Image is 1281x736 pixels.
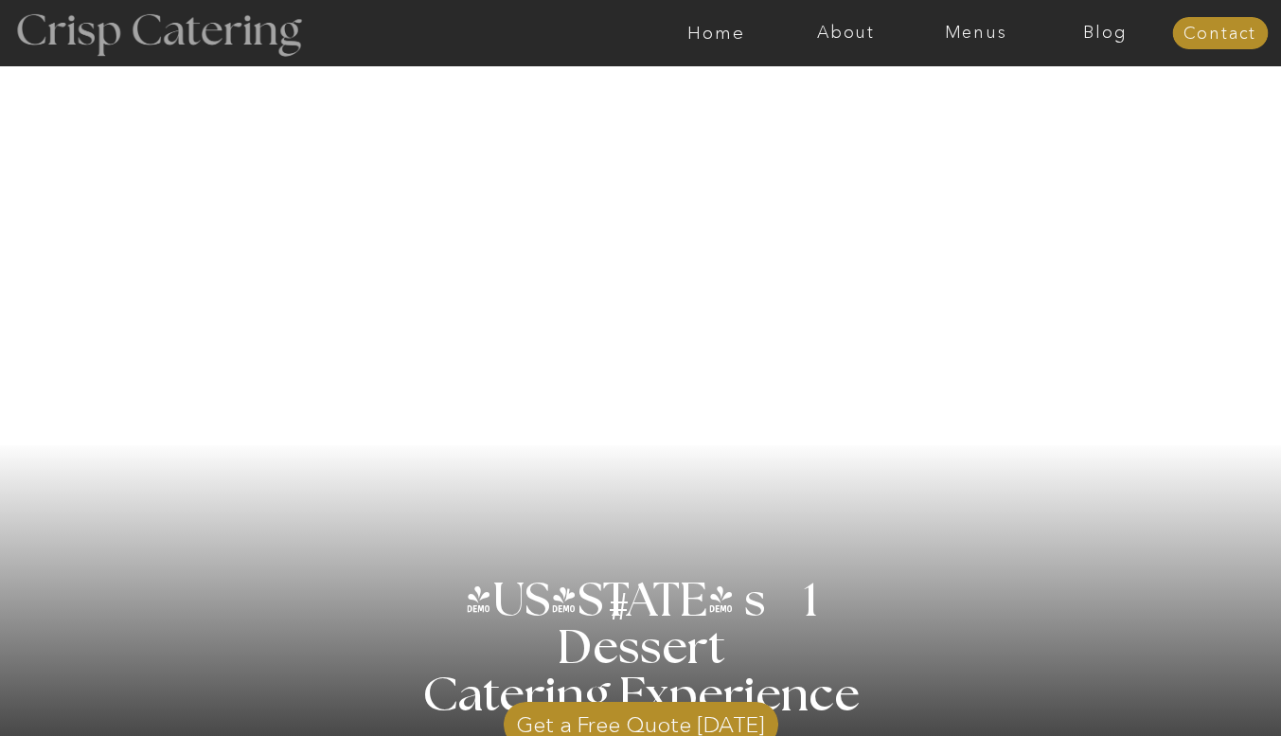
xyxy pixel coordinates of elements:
[781,24,911,43] a: About
[651,24,781,43] a: Home
[567,588,675,643] h3: #
[1172,25,1268,44] a: Contact
[911,24,1041,43] a: Menus
[1041,24,1170,43] a: Blog
[529,578,607,625] h3: '
[400,578,883,720] h1: [US_STATE] s 1 Dessert Catering Experience
[1092,641,1281,736] iframe: podium webchat widget bubble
